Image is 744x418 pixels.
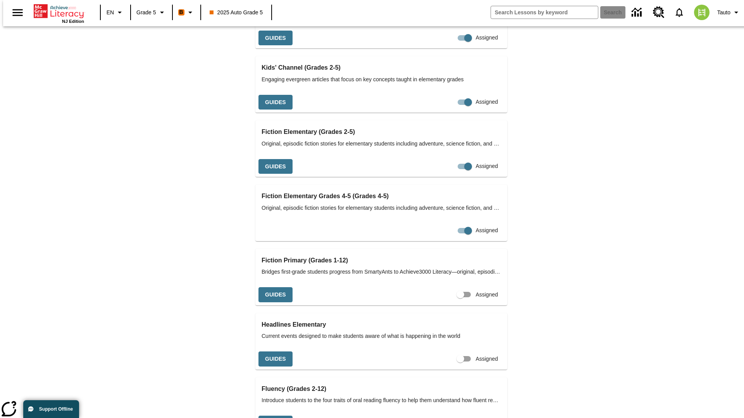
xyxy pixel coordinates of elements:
span: 2025 Auto Grade 5 [210,9,263,17]
span: Assigned [475,355,498,363]
span: Bridges first-grade students progress from SmartyAnts to Achieve3000 Literacy—original, episodic ... [262,268,501,276]
button: Profile/Settings [714,5,744,19]
span: Assigned [475,291,498,299]
a: Data Center [627,2,648,23]
span: Tauto [717,9,730,17]
button: Open side menu [6,1,29,24]
input: search field [491,6,598,19]
span: Assigned [475,226,498,235]
span: Assigned [475,162,498,170]
a: Resource Center, Will open in new tab [648,2,669,23]
button: Support Offline [23,400,79,418]
a: Notifications [669,2,689,22]
span: Current events designed to make students aware of what is happening in the world [262,332,501,340]
span: Original, episodic fiction stories for elementary students including adventure, science fiction, ... [262,140,501,148]
span: Assigned [475,98,498,106]
span: Introduce students to the four traits of oral reading fluency to help them understand how fluent ... [262,396,501,404]
span: Support Offline [39,406,73,412]
div: Home [34,3,84,24]
h3: Fiction Elementary (Grades 2-5) [262,127,501,137]
a: Home [34,3,84,19]
button: Language: EN, Select a language [103,5,128,19]
button: Boost Class color is orange. Change class color [175,5,198,19]
button: Grade: Grade 5, Select a grade [133,5,170,19]
button: Guides [258,31,293,46]
span: B [179,7,183,17]
img: avatar image [694,5,710,20]
h3: Headlines Elementary [262,319,501,330]
span: Assigned [475,34,498,42]
span: Grade 5 [136,9,156,17]
h3: Fiction Primary (Grades 1-12) [262,255,501,266]
span: Engaging evergreen articles that focus on key concepts taught in elementary grades [262,75,501,84]
button: Guides [258,351,293,367]
span: EN [107,9,114,17]
h3: Fluency (Grades 2-12) [262,384,501,394]
button: Guides [258,159,293,174]
button: Select a new avatar [689,2,714,22]
span: Original, episodic fiction stories for elementary students including adventure, science fiction, ... [262,204,501,212]
h3: Fiction Elementary Grades 4-5 (Grades 4-5) [262,191,501,202]
button: Guides [258,287,293,302]
span: NJ Edition [62,19,84,24]
button: Guides [258,95,293,110]
h3: Kids' Channel (Grades 2-5) [262,62,501,73]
